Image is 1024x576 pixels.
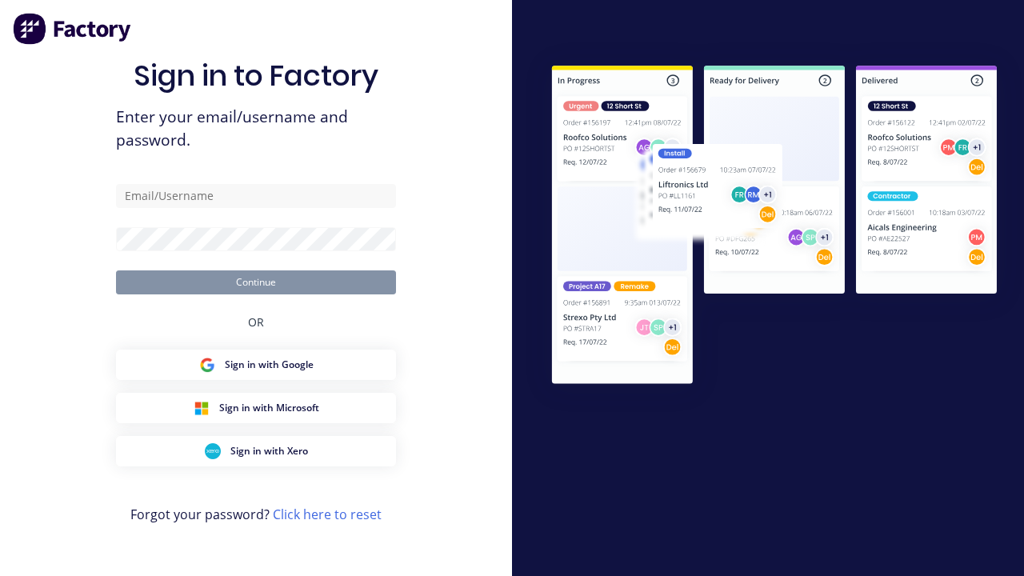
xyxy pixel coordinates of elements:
button: Google Sign inSign in with Google [116,350,396,380]
img: Xero Sign in [205,443,221,459]
div: OR [248,294,264,350]
a: Click here to reset [273,506,382,523]
button: Xero Sign inSign in with Xero [116,436,396,466]
span: Enter your email/username and password. [116,106,396,152]
input: Email/Username [116,184,396,208]
span: Sign in with Microsoft [219,401,319,415]
img: Sign in [525,41,1024,413]
span: Sign in with Xero [230,444,308,458]
button: Microsoft Sign inSign in with Microsoft [116,393,396,423]
img: Google Sign in [199,357,215,373]
span: Sign in with Google [225,358,314,372]
span: Forgot your password? [130,505,382,524]
img: Factory [13,13,133,45]
button: Continue [116,270,396,294]
h1: Sign in to Factory [134,58,378,93]
img: Microsoft Sign in [194,400,210,416]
